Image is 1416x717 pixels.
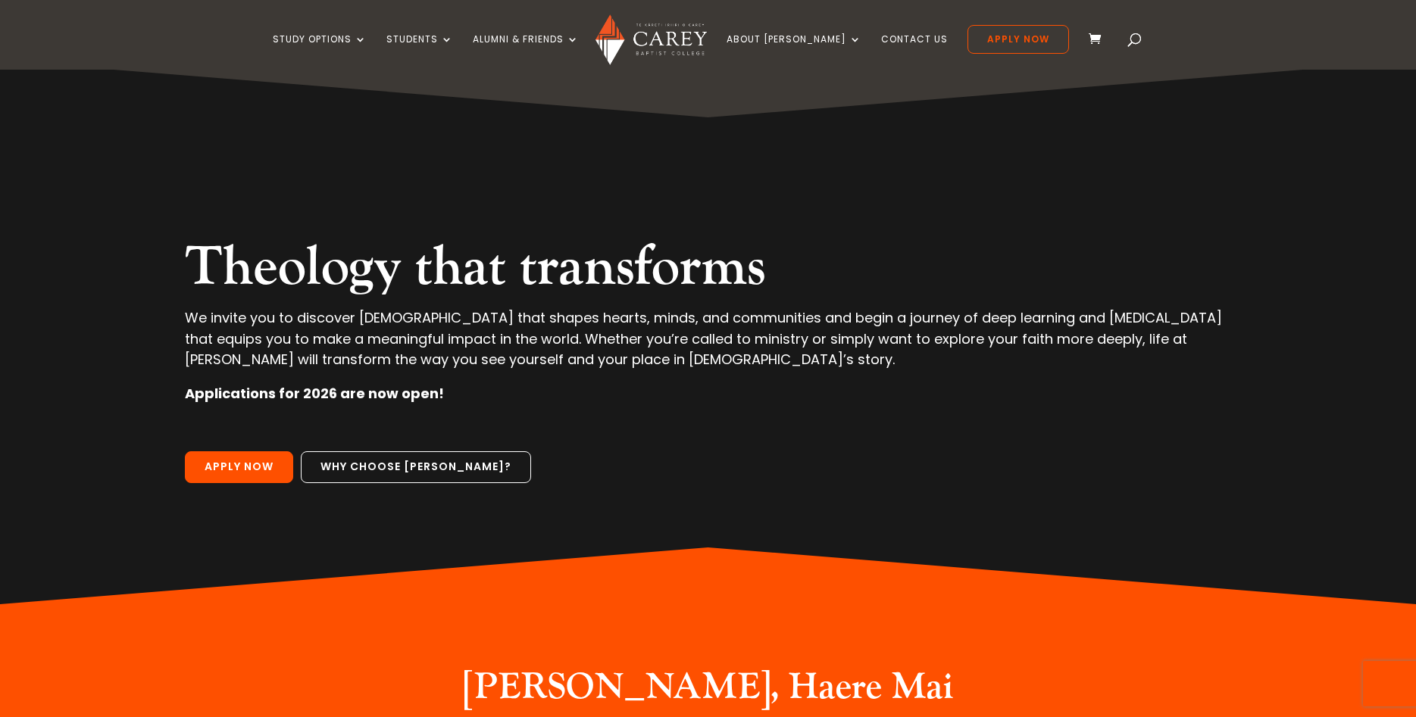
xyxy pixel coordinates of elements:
p: We invite you to discover [DEMOGRAPHIC_DATA] that shapes hearts, minds, and communities and begin... [185,307,1232,383]
h2: [PERSON_NAME], Haere Mai [424,666,992,717]
a: Contact Us [881,34,948,70]
h2: Theology that transforms [185,235,1232,307]
strong: Applications for 2026 are now open! [185,384,444,403]
a: Study Options [273,34,367,70]
a: Why choose [PERSON_NAME]? [301,451,531,483]
a: About [PERSON_NAME] [727,34,861,70]
a: Apply Now [185,451,293,483]
a: Apply Now [967,25,1069,54]
img: Carey Baptist College [595,14,707,65]
a: Students [386,34,453,70]
a: Alumni & Friends [473,34,579,70]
